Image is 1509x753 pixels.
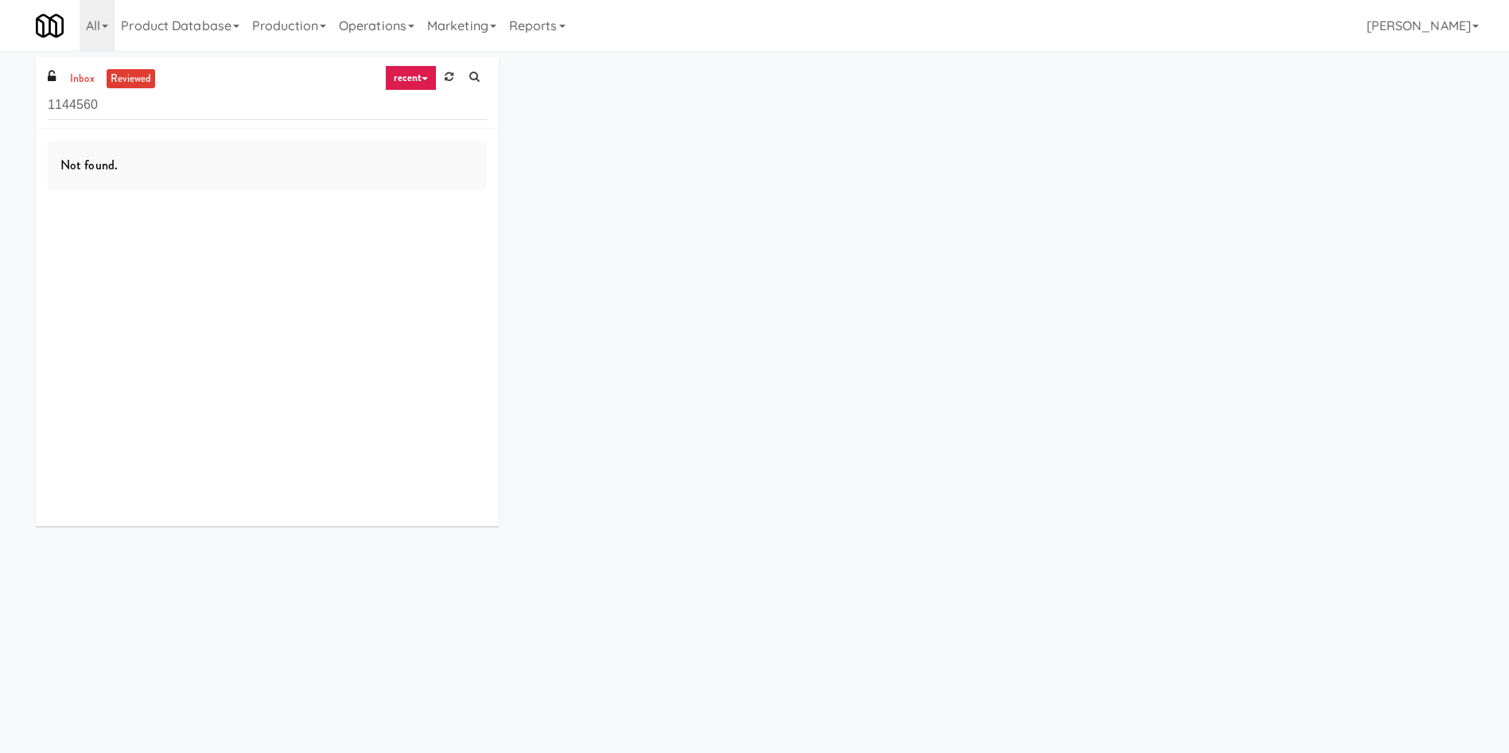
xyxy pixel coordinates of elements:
[36,12,64,40] img: Micromart
[107,69,156,89] a: reviewed
[60,156,118,174] span: Not found.
[66,69,99,89] a: inbox
[385,65,438,91] a: recent
[48,91,487,120] input: Search vision orders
